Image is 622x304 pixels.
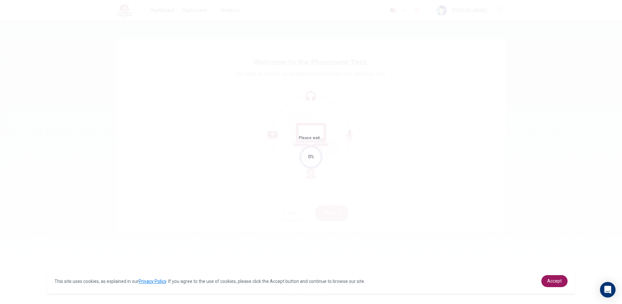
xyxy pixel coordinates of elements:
[299,136,324,140] span: Please wait...
[47,269,575,294] div: cookieconsent
[547,278,562,284] span: Accept
[139,279,166,284] a: Privacy Policy
[54,279,365,284] span: This site uses cookies, as explained in our . If you agree to the use of cookies, please click th...
[541,275,568,287] a: dismiss cookie message
[600,282,616,298] div: Open Intercom Messenger
[308,153,314,161] div: 0%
